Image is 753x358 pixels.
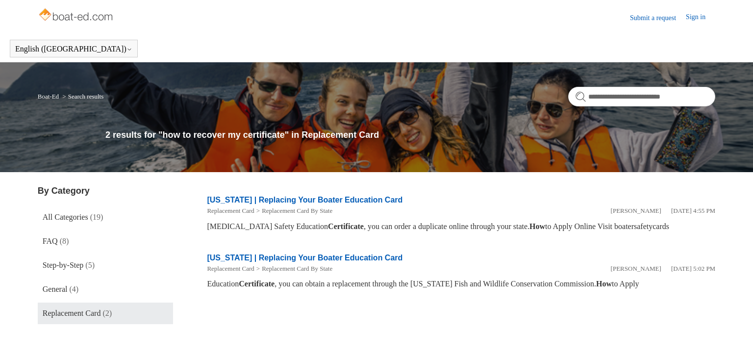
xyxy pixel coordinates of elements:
em: How [529,222,545,230]
a: Replacement Card (2) [38,303,173,324]
li: Replacement Card [207,206,254,216]
time: 05/21/2024, 17:02 [671,265,715,272]
span: General [43,285,68,293]
div: Live chat [720,325,746,351]
li: Boat-Ed [38,93,61,100]
li: Replacement Card [207,264,254,274]
a: FAQ (8) [38,230,173,252]
li: [PERSON_NAME] [611,206,661,216]
a: Replacement Card By State [262,207,332,214]
a: Replacement Card By State [262,265,332,272]
a: Submit a request [630,13,686,23]
a: Replacement Card [207,265,254,272]
span: All Categories [43,213,88,221]
span: Replacement Card [43,309,101,317]
span: (5) [85,261,95,269]
em: Certificate [239,280,275,288]
em: How [596,280,612,288]
a: Sign in [686,12,715,24]
a: All Categories (19) [38,206,173,228]
li: [PERSON_NAME] [611,264,661,274]
div: Education , you can obtain a replacement through the [US_STATE] Fish and Wildlife Conservation Co... [207,278,715,290]
h1: 2 results for "how to recover my certificate" in Replacement Card [105,128,715,142]
span: (4) [69,285,78,293]
a: Boat-Ed [38,93,59,100]
a: Step-by-Step (5) [38,255,173,276]
h3: By Category [38,184,173,198]
img: Boat-Ed Help Center home page [38,6,116,26]
a: [US_STATE] | Replacing Your Boater Education Card [207,196,402,204]
a: [US_STATE] | Replacing Your Boater Education Card [207,254,402,262]
em: Certificate [328,222,364,230]
a: General (4) [38,279,173,300]
a: Replacement Card [207,207,254,214]
div: [MEDICAL_DATA] Safety Education , you can order a duplicate online through your state. to Apply O... [207,221,715,232]
span: FAQ [43,237,58,245]
li: Search results [60,93,103,100]
input: Search [568,87,715,106]
span: (8) [60,237,69,245]
li: Replacement Card By State [254,264,332,274]
span: (2) [102,309,112,317]
span: Step-by-Step [43,261,84,269]
li: Replacement Card By State [254,206,332,216]
span: (19) [90,213,103,221]
time: 05/21/2024, 16:55 [671,207,715,214]
button: English ([GEOGRAPHIC_DATA]) [15,45,132,53]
